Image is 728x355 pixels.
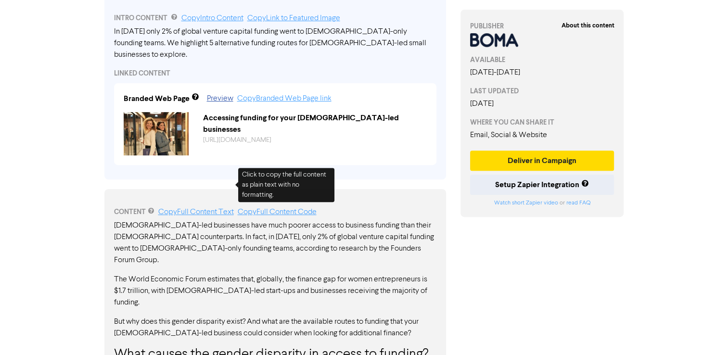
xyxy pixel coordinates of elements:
div: WHERE YOU CAN SHARE IT [470,117,614,127]
div: In [DATE] only 2% of global venture capital funding went to [DEMOGRAPHIC_DATA]-only founding team... [114,26,436,61]
button: Setup Zapier Integration [470,175,614,195]
div: Email, Social & Website [470,129,614,141]
a: Copy Full Content Code [238,208,317,216]
a: Copy Link to Featured Image [247,14,340,22]
div: [DATE] - [DATE] [470,67,614,78]
div: or [470,199,614,207]
a: Watch short Zapier video [494,200,558,206]
div: https://public2.bomamarketing.com/cp/28fb2wAeTHbkihBc9TsE4f?sa=yNRPHmF1 [196,135,434,145]
div: Click to copy the full content as plain text with no formatting. [238,168,334,202]
div: Branded Web Page [124,93,190,104]
div: CONTENT [114,206,436,218]
div: [DATE] [470,98,614,110]
div: PUBLISHER [470,21,614,31]
iframe: Chat Widget [680,309,728,355]
div: LINKED CONTENT [114,68,436,78]
div: AVAILABLE [470,55,614,65]
div: Accessing funding for your [DEMOGRAPHIC_DATA]-led businesses [196,112,434,135]
button: Deliver in Campaign [470,151,614,171]
div: LAST UPDATED [470,86,614,96]
a: read FAQ [566,200,590,206]
a: Copy Full Content Text [158,208,234,216]
a: Copy Branded Web Page link [237,95,332,102]
a: [URL][DOMAIN_NAME] [203,137,271,143]
strong: About this content [561,22,614,29]
a: Preview [207,95,233,102]
div: INTRO CONTENT [114,13,436,24]
a: Copy Intro Content [181,14,243,22]
p: The World Economic Forum estimates that, globally, the finance gap for women entrepreneurs is $1.... [114,274,436,308]
p: [DEMOGRAPHIC_DATA]-led businesses have much poorer access to business funding than their [DEMOGRA... [114,220,436,266]
p: But why does this gender disparity exist? And what are the available routes to funding that your ... [114,316,436,339]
